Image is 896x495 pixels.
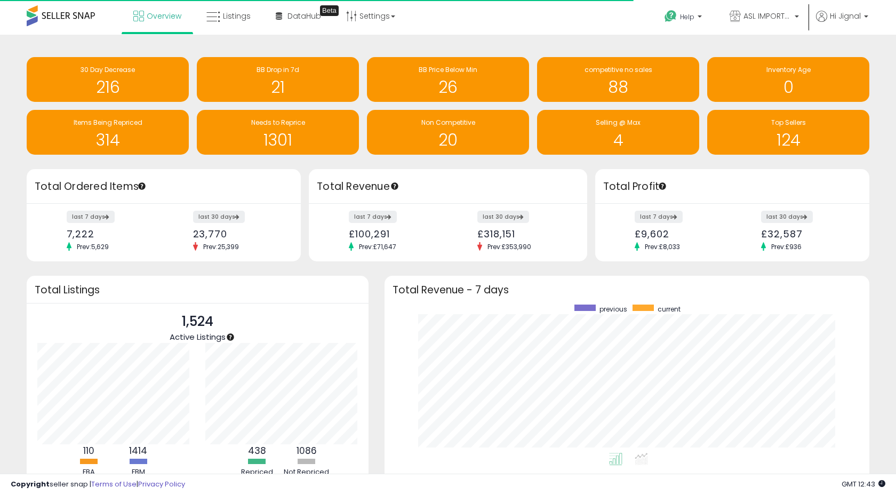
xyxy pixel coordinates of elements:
[766,65,811,74] span: Inventory Age
[596,118,641,127] span: Selling @ Max
[223,11,251,21] span: Listings
[713,78,864,96] h1: 0
[542,78,694,96] h1: 88
[32,78,183,96] h1: 216
[233,467,281,477] div: Repriced
[251,118,305,127] span: Needs to Reprice
[830,11,861,21] span: Hi Jignal
[354,242,402,251] span: Prev: £71,647
[761,211,813,223] label: last 30 days
[35,286,361,294] h3: Total Listings
[91,479,137,489] a: Terms of Use
[71,242,114,251] span: Prev: 5,629
[658,181,667,191] div: Tooltip anchor
[248,444,266,457] b: 438
[297,444,317,457] b: 1086
[477,228,569,239] div: £318,151
[707,57,869,102] a: Inventory Age 0
[585,65,652,74] span: competitive no sales
[367,57,529,102] a: BB Price Below Min 26
[11,479,50,489] strong: Copyright
[74,118,142,127] span: Items Being Repriced
[635,211,683,223] label: last 7 days
[114,467,162,477] div: FBM
[317,179,579,194] h3: Total Revenue
[349,211,397,223] label: last 7 days
[137,181,147,191] div: Tooltip anchor
[367,110,529,155] a: Non Competitive 20
[147,11,181,21] span: Overview
[349,228,440,239] div: £100,291
[170,331,226,342] span: Active Listings
[197,110,359,155] a: Needs to Reprice 1301
[202,131,354,149] h1: 1301
[372,131,524,149] h1: 20
[11,480,185,490] div: seller snap | |
[658,305,681,314] span: current
[766,242,807,251] span: Prev: £936
[393,286,861,294] h3: Total Revenue - 7 days
[202,78,354,96] h1: 21
[257,65,299,74] span: BB Drop in 7d
[713,131,864,149] h1: 124
[390,181,399,191] div: Tooltip anchor
[67,211,115,223] label: last 7 days
[842,479,885,489] span: 2025-09-11 12:43 GMT
[197,57,359,102] a: BB Drop in 7d 21
[67,228,156,239] div: 7,222
[421,118,475,127] span: Non Competitive
[482,242,537,251] span: Prev: £353,990
[83,444,94,457] b: 110
[419,65,477,74] span: BB Price Below Min
[81,65,135,74] span: 30 Day Decrease
[680,12,694,21] span: Help
[226,332,235,342] div: Tooltip anchor
[664,10,677,23] i: Get Help
[372,78,524,96] h1: 26
[129,444,147,457] b: 1414
[198,242,244,251] span: Prev: 25,399
[138,479,185,489] a: Privacy Policy
[193,211,245,223] label: last 30 days
[27,110,189,155] a: Items Being Repriced 314
[287,11,321,21] span: DataHub
[283,467,331,477] div: Not Repriced
[599,305,627,314] span: previous
[542,131,694,149] h1: 4
[639,242,685,251] span: Prev: £8,033
[170,312,226,332] p: 1,524
[537,110,699,155] a: Selling @ Max 4
[320,5,339,16] div: Tooltip anchor
[477,211,529,223] label: last 30 days
[707,110,869,155] a: Top Sellers 124
[537,57,699,102] a: competitive no sales 88
[35,179,293,194] h3: Total Ordered Items
[32,131,183,149] h1: 314
[771,118,806,127] span: Top Sellers
[603,179,861,194] h3: Total Profit
[27,57,189,102] a: 30 Day Decrease 216
[193,228,283,239] div: 23,770
[761,228,851,239] div: £32,587
[743,11,791,21] span: ASL IMPORTED
[65,467,113,477] div: FBA
[635,228,724,239] div: £9,602
[656,2,713,35] a: Help
[816,11,868,35] a: Hi Jignal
